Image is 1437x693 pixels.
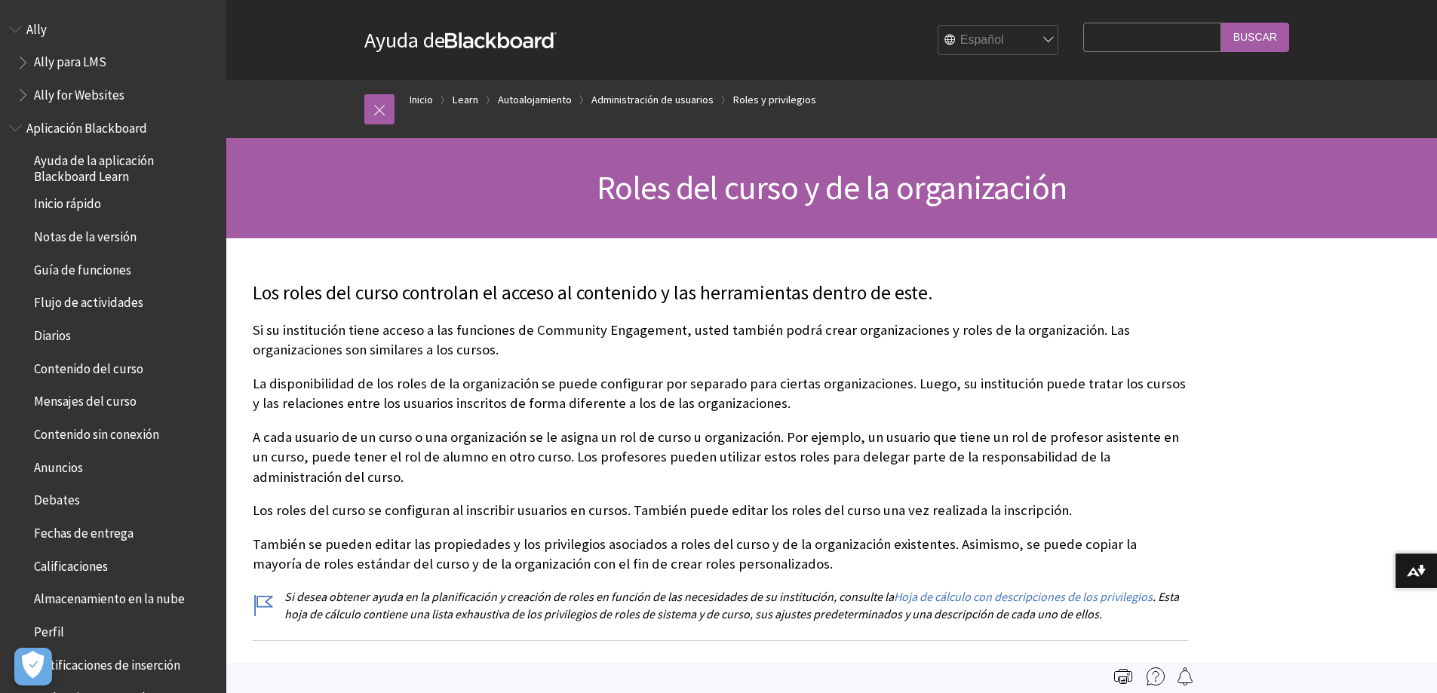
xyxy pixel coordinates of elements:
[1221,23,1289,52] input: Buscar
[34,82,124,103] span: Ally for Websites
[1147,667,1165,685] img: More help
[26,115,147,136] span: Aplicación Blackboard
[253,535,1188,574] p: También se pueden editar las propiedades y los privilegios asociados a roles del curso y de la or...
[34,455,83,475] span: Anuncios
[253,280,1188,307] p: Los roles del curso controlan el acceso al contenido y las herramientas dentro de este.
[591,90,714,109] a: Administración de usuarios
[34,192,101,212] span: Inicio rápido
[34,422,159,442] span: Contenido sin conexión
[733,90,816,109] a: Roles y privilegios
[14,648,52,685] button: Abrir preferencias
[34,356,143,376] span: Contenido del curso
[1176,667,1194,685] img: Follow this page
[26,17,47,37] span: Ally
[445,32,557,48] strong: Blackboard
[34,520,134,541] span: Fechas de entrega
[253,428,1188,487] p: A cada usuario de un curso o una organización se le asigna un rol de curso u organización. Por ej...
[253,640,1188,691] h2: Acerca de los roles estándar del curso y de la organización
[453,90,478,109] a: Learn
[364,26,557,54] a: Ayuda deBlackboard
[34,619,64,639] span: Perfil
[1114,667,1132,685] img: Print
[253,501,1188,520] p: Los roles del curso se configuran al inscribir usuarios en cursos. También puede editar los roles...
[894,589,1153,605] a: Hoja de cálculo con descripciones de los privilegios
[34,50,106,70] span: Ally para LMS
[34,553,108,574] span: Calificaciones
[34,652,180,673] span: Notificaciones de inserción
[498,90,572,109] a: Autoalojamiento
[253,588,1188,622] p: Si desea obtener ayuda en la planificación y creación de roles en función de las necesidades de s...
[34,323,71,343] span: Diarios
[9,17,217,108] nav: Book outline for Anthology Ally Help
[34,488,80,508] span: Debates
[34,290,143,311] span: Flujo de actividades
[253,320,1188,360] p: Si su institución tiene acceso a las funciones de Community Engagement, usted también podrá crear...
[34,389,137,409] span: Mensajes del curso
[34,149,216,184] span: Ayuda de la aplicación Blackboard Learn
[597,167,1067,208] span: Roles del curso y de la organización
[253,374,1188,413] p: La disponibilidad de los roles de la organización se puede configurar por separado para ciertas o...
[938,26,1059,56] select: Site Language Selector
[34,587,185,607] span: Almacenamiento en la nube
[410,90,433,109] a: Inicio
[34,257,131,278] span: Guía de funciones
[34,224,137,244] span: Notas de la versión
